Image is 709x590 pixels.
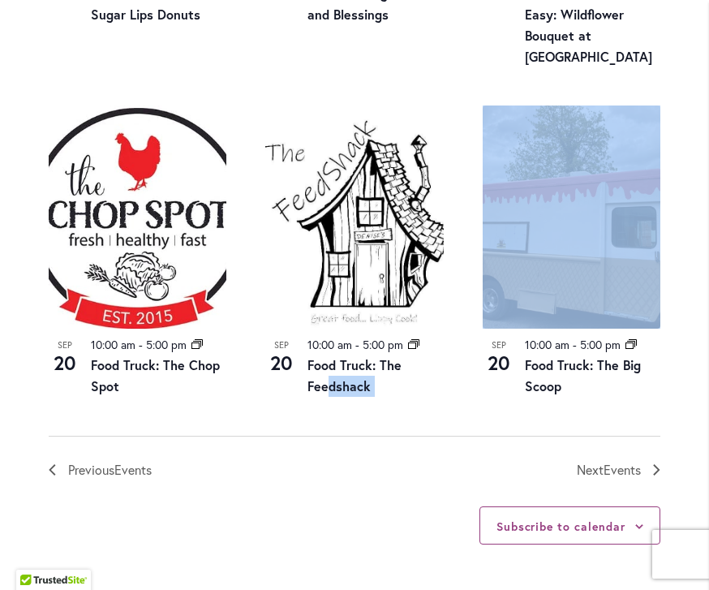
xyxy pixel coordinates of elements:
iframe: Launch Accessibility Center [12,532,58,578]
a: Food Truck: The Chop Spot [91,356,220,394]
a: Previous Events [49,459,152,480]
img: THE CHOP SPOT PDX – Food Truck [49,106,226,329]
time: 5:00 pm [146,337,187,352]
span: 20 [483,349,515,377]
span: Events [114,461,152,478]
span: - [139,337,143,352]
img: The Feedshack [265,106,443,329]
a: Next Events [577,459,660,480]
time: 5:00 pm [363,337,403,352]
span: 20 [265,349,298,377]
time: 10:00 am [91,337,135,352]
span: Next [577,459,641,480]
span: Sep [265,338,298,352]
img: Food Truck: The Big Scoop [483,106,660,329]
a: Food Truck: The Big Scoop [525,356,641,394]
time: 5:00 pm [580,337,621,352]
span: 20 [49,349,81,377]
span: Sep [49,338,81,352]
span: - [573,337,577,352]
a: Food Truck: The Feedshack [307,356,402,394]
time: 10:00 am [525,337,569,352]
span: Previous [68,459,152,480]
time: 10:00 am [307,337,352,352]
span: - [355,337,359,352]
span: Sep [483,338,515,352]
span: Events [604,461,641,478]
button: Subscribe to calendar [496,519,625,534]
